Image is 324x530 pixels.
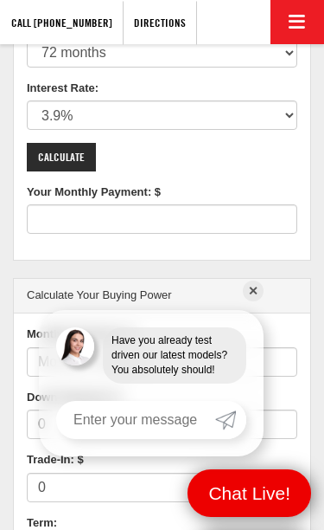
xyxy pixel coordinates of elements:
[187,469,311,517] a: Menu
[200,482,299,505] span: Menu
[103,327,246,384] div: Have you already test driven our latest models? You absolutely should!
[14,326,146,343] label: Monthly Payment: $
[14,279,310,313] div: Calculate Your Buying Power
[14,81,111,97] label: Interest Rate:
[27,347,297,377] input: Monthly Payment
[34,16,112,29] span: [PHONE_NUMBER]
[56,401,215,439] input: Enter your message
[27,143,96,171] input: Calculate
[14,452,97,469] label: Trade-In: $
[56,327,94,365] img: Agent profile photo
[27,410,297,439] input: Down Payment
[14,184,174,201] label: Your Monthly Payment: $
[11,16,31,29] font: Call
[123,1,197,45] a: Directions
[14,390,133,406] label: Down Payment: $
[215,401,246,439] a: Submit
